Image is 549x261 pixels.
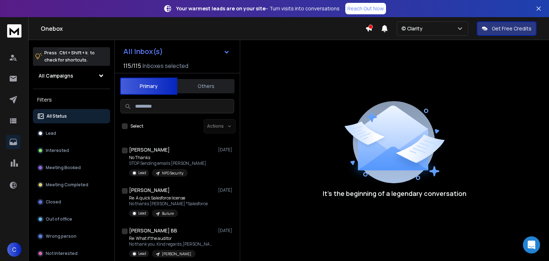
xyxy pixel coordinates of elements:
[7,24,21,38] img: logo
[46,148,69,153] p: Interested
[129,201,208,207] p: No thanks [PERSON_NAME] *Salesforce
[46,199,61,205] p: Closed
[33,178,110,192] button: Meeting Completed
[345,3,386,14] a: Reach Out Now
[46,165,81,171] p: Meeting Booked
[323,188,466,198] p: It’s the beginning of a legendary conversation
[523,236,540,253] div: Open Intercom Messenger
[33,246,110,261] button: Not Interested
[33,195,110,209] button: Closed
[218,187,234,193] p: [DATE]
[218,228,234,233] p: [DATE]
[162,251,191,257] p: [PERSON_NAME]
[46,182,88,188] p: Meeting Completed
[39,72,73,79] h1: All Campaigns
[129,155,206,161] p: No Thanks
[7,242,21,257] button: C
[33,126,110,141] button: Lead
[129,161,206,166] p: STOP Sending emails [PERSON_NAME]
[44,49,95,64] p: Press to check for shortcuts.
[129,236,215,241] p: Re: What if the auditor
[33,229,110,243] button: Wrong person
[46,130,56,136] p: Lead
[138,251,146,256] p: Lead
[118,44,236,59] button: All Inbox(s)
[58,49,89,57] span: Ctrl + Shift + k
[33,95,110,105] h3: Filters
[46,251,78,256] p: Not Interested
[162,211,174,216] p: Builure
[33,212,110,226] button: Out of office
[218,147,234,153] p: [DATE]
[138,211,146,216] p: Lead
[129,227,177,234] h1: [PERSON_NAME] BB
[33,69,110,83] button: All Campaigns
[347,5,384,12] p: Reach Out Now
[401,25,425,32] p: © Clarity
[33,143,110,158] button: Interested
[123,61,141,70] span: 115 / 115
[176,5,266,12] strong: Your warmest leads are on your site
[176,5,340,12] p: – Turn visits into conversations
[33,161,110,175] button: Meeting Booked
[129,187,170,194] h1: [PERSON_NAME]
[143,61,188,70] h3: Inboxes selected
[46,216,72,222] p: Out of office
[41,24,365,33] h1: Onebox
[477,21,536,36] button: Get Free Credits
[492,25,531,32] p: Get Free Credits
[33,109,110,123] button: All Status
[138,170,146,176] p: Lead
[120,78,177,95] button: Primary
[130,123,143,129] label: Select
[129,146,170,153] h1: [PERSON_NAME]
[162,171,183,176] p: NPG Security
[129,241,215,247] p: No thank you. Kind regards,[PERSON_NAME]
[177,78,234,94] button: Others
[129,195,208,201] p: Re: A quick Salesforce license
[46,233,76,239] p: Wrong person
[123,48,163,55] h1: All Inbox(s)
[46,113,67,119] p: All Status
